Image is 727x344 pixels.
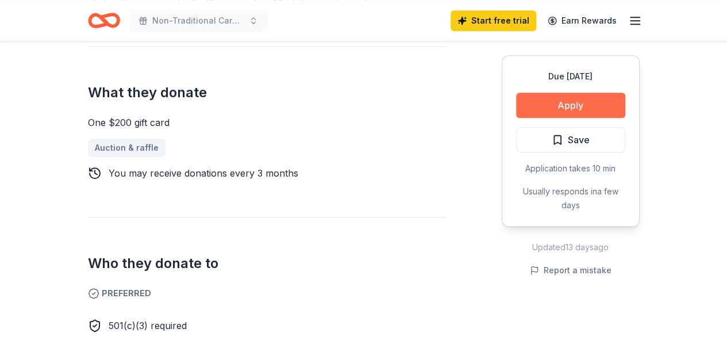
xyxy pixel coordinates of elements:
a: Earn Rewards [541,10,624,31]
div: Usually responds in a few days [516,185,625,212]
h2: What they donate [88,83,447,102]
div: One $200 gift card [88,116,447,129]
span: 501(c)(3) required [109,320,187,331]
button: Non-Traditional Career Day Event [129,9,267,32]
h2: Who they donate to [88,254,447,273]
a: Auction & raffle [88,139,166,157]
button: Report a mistake [530,263,611,277]
a: Home [88,7,120,34]
button: Save [516,127,625,152]
a: Start free trial [451,10,536,31]
div: Application takes 10 min [516,162,625,175]
span: Preferred [88,286,447,300]
button: Apply [516,93,625,118]
div: You may receive donations every 3 months [109,166,298,180]
div: Updated 13 days ago [502,240,640,254]
div: Due [DATE] [516,70,625,83]
span: Save [568,132,590,147]
span: Non-Traditional Career Day Event [152,14,244,28]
